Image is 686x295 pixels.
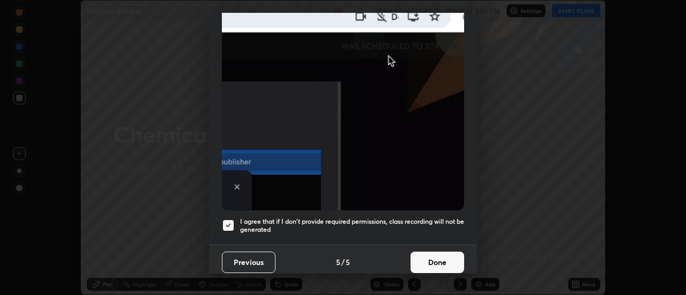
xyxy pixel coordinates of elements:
[240,217,464,234] h5: I agree that if I don't provide required permissions, class recording will not be generated
[411,252,464,273] button: Done
[346,256,350,268] h4: 5
[341,256,345,268] h4: /
[336,256,340,268] h4: 5
[222,252,275,273] button: Previous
